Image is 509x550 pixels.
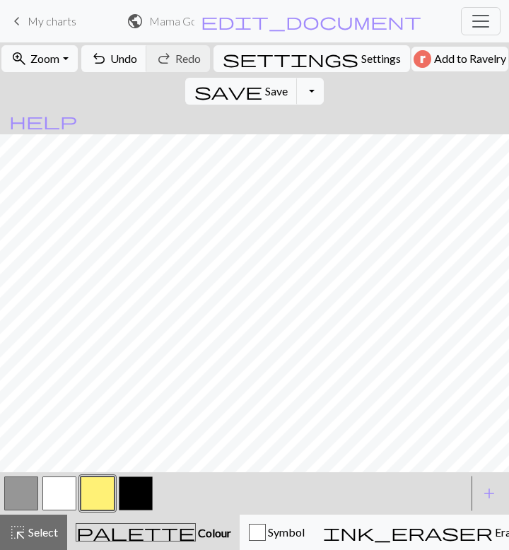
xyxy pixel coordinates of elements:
[11,49,28,69] span: zoom_in
[9,522,26,542] span: highlight_alt
[414,50,431,68] img: Ravelry
[481,484,498,503] span: add
[266,525,305,539] span: Symbol
[361,50,401,67] span: Settings
[127,11,144,31] span: public
[434,50,506,68] span: Add to Ravelry
[9,111,77,131] span: help
[8,11,25,31] span: keyboard_arrow_left
[213,45,410,72] button: SettingsSettings
[81,45,147,72] button: Undo
[76,522,195,542] span: palette
[185,78,298,105] button: Save
[223,50,358,67] i: Settings
[28,14,76,28] span: My charts
[8,9,76,33] a: My charts
[1,45,77,72] button: Zoom
[265,84,288,98] span: Save
[26,525,58,539] span: Select
[223,49,358,69] span: settings
[411,47,508,71] button: Add to Ravelry
[461,7,501,35] button: Toggle navigation
[67,515,240,550] button: Colour
[240,515,314,550] button: Symbol
[149,14,194,28] h2: Mama Goose Blanket / Mama Goose Blanket
[196,526,231,539] span: Colour
[90,49,107,69] span: undo
[110,52,137,65] span: Undo
[323,522,493,542] span: ink_eraser
[30,52,59,65] span: Zoom
[194,81,262,101] span: save
[201,11,421,31] span: edit_document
